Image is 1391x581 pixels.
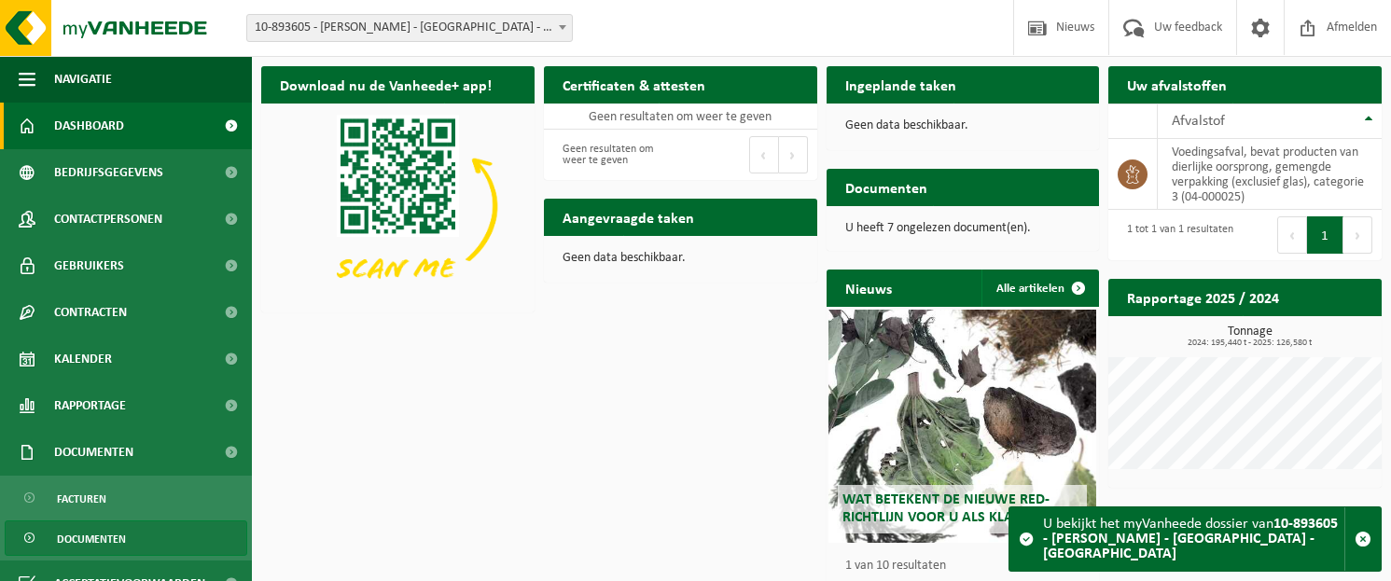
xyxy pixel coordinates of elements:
span: 2024: 195,440 t - 2025: 126,580 t [1118,339,1382,348]
img: Download de VHEPlus App [261,104,535,309]
span: Contactpersonen [54,196,162,242]
p: U heeft 7 ongelezen document(en). [845,222,1081,235]
span: Dashboard [54,103,124,149]
span: Documenten [57,521,126,557]
h2: Documenten [827,169,946,205]
div: 1 tot 1 van 1 resultaten [1118,214,1233,256]
p: 1 van 10 resultaten [845,560,1091,573]
h2: Uw afvalstoffen [1108,66,1245,103]
button: 1 [1307,216,1343,254]
strong: 10-893605 - [PERSON_NAME] - [GEOGRAPHIC_DATA] - [GEOGRAPHIC_DATA] [1043,517,1338,561]
td: Geen resultaten om weer te geven [544,104,817,130]
span: Wat betekent de nieuwe RED-richtlijn voor u als klant? [842,492,1050,525]
a: Alle artikelen [981,270,1097,307]
span: Kalender [54,336,112,382]
h2: Rapportage 2025 / 2024 [1108,279,1298,315]
h2: Aangevraagde taken [544,199,713,235]
span: Bedrijfsgegevens [54,149,163,196]
button: Next [1343,216,1372,254]
button: Previous [749,136,779,173]
button: Next [779,136,808,173]
span: Rapportage [54,382,126,429]
h2: Ingeplande taken [827,66,975,103]
p: Geen data beschikbaar. [845,119,1081,132]
span: 10-893605 - CHANTIER FERRERO - VEOLIA - ARLON [246,14,573,42]
p: Geen data beschikbaar. [563,252,799,265]
button: Previous [1277,216,1307,254]
h3: Tonnage [1118,325,1382,348]
span: 10-893605 - CHANTIER FERRERO - VEOLIA - ARLON [247,15,572,41]
h2: Download nu de Vanheede+ app! [261,66,510,103]
span: Gebruikers [54,242,124,289]
a: Documenten [5,520,247,556]
div: U bekijkt het myVanheede dossier van [1043,507,1344,571]
span: Documenten [54,429,133,476]
span: Afvalstof [1172,114,1225,129]
a: Bekijk rapportage [1243,315,1380,353]
span: Facturen [57,481,106,517]
span: Contracten [54,289,127,336]
div: Geen resultaten om weer te geven [553,134,671,175]
a: Facturen [5,480,247,516]
h2: Certificaten & attesten [544,66,724,103]
td: voedingsafval, bevat producten van dierlijke oorsprong, gemengde verpakking (exclusief glas), cat... [1158,139,1382,210]
h2: Nieuws [827,270,911,306]
span: Navigatie [54,56,112,103]
a: Wat betekent de nieuwe RED-richtlijn voor u als klant? [828,310,1096,543]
